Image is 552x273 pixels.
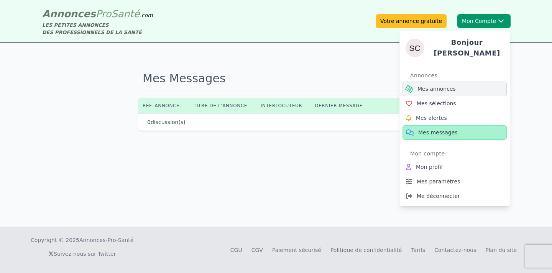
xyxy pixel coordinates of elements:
[272,247,321,253] a: Paiement sécurisé
[417,100,456,107] span: Mes sélections
[31,236,133,244] div: Copyright © 2025
[416,114,447,122] span: Mes alertes
[42,21,153,36] div: LES PETITES ANNONCES DES PROFESSIONNELS DE LA SANTÉ
[430,37,504,59] h4: Bonjour [PERSON_NAME]
[417,85,456,93] span: Mes annonces
[416,163,443,171] span: Mon profil
[485,247,517,253] a: Plan du site
[310,98,371,113] th: Dernier message
[111,8,140,20] span: Santé
[457,14,511,28] button: Mon CompteSophieBonjour [PERSON_NAME]AnnoncesMes annoncesMes sélectionsMes alertesMes messagesMon...
[402,160,507,174] a: Mon profil
[411,247,425,253] a: Tarifs
[418,129,458,136] span: Mes messages
[42,8,153,20] a: AnnoncesProSanté.com
[434,247,476,253] a: Contactez-nous
[230,247,242,253] a: CGU
[138,67,414,90] h1: Mes Messages
[147,119,151,125] span: 0
[402,82,507,96] a: Mes annonces
[330,247,402,253] a: Politique de confidentialité
[138,98,189,113] th: Réf. annonce.
[42,8,96,20] span: Annonces
[140,12,153,18] span: .com
[402,125,507,140] a: Mes messages
[376,14,447,28] a: Votre annonce gratuite
[402,174,507,189] a: Mes paramètres
[410,69,507,82] div: Annonces
[417,192,460,200] span: Me déconnecter
[410,147,507,160] div: Mon compte
[189,98,256,113] th: Titre de l'annonce
[147,118,186,126] p: discussion(s)
[402,111,507,125] a: Mes alertes
[48,251,116,257] a: Suivez-nous sur Twitter
[402,189,507,203] a: Me déconnecter
[256,98,310,113] th: Interlocuteur
[402,96,507,111] a: Mes sélections
[417,178,460,185] span: Mes paramètres
[79,236,133,244] a: Annonces-Pro-Santé
[96,8,112,20] span: Pro
[406,39,424,57] img: Sophie
[251,247,263,253] a: CGV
